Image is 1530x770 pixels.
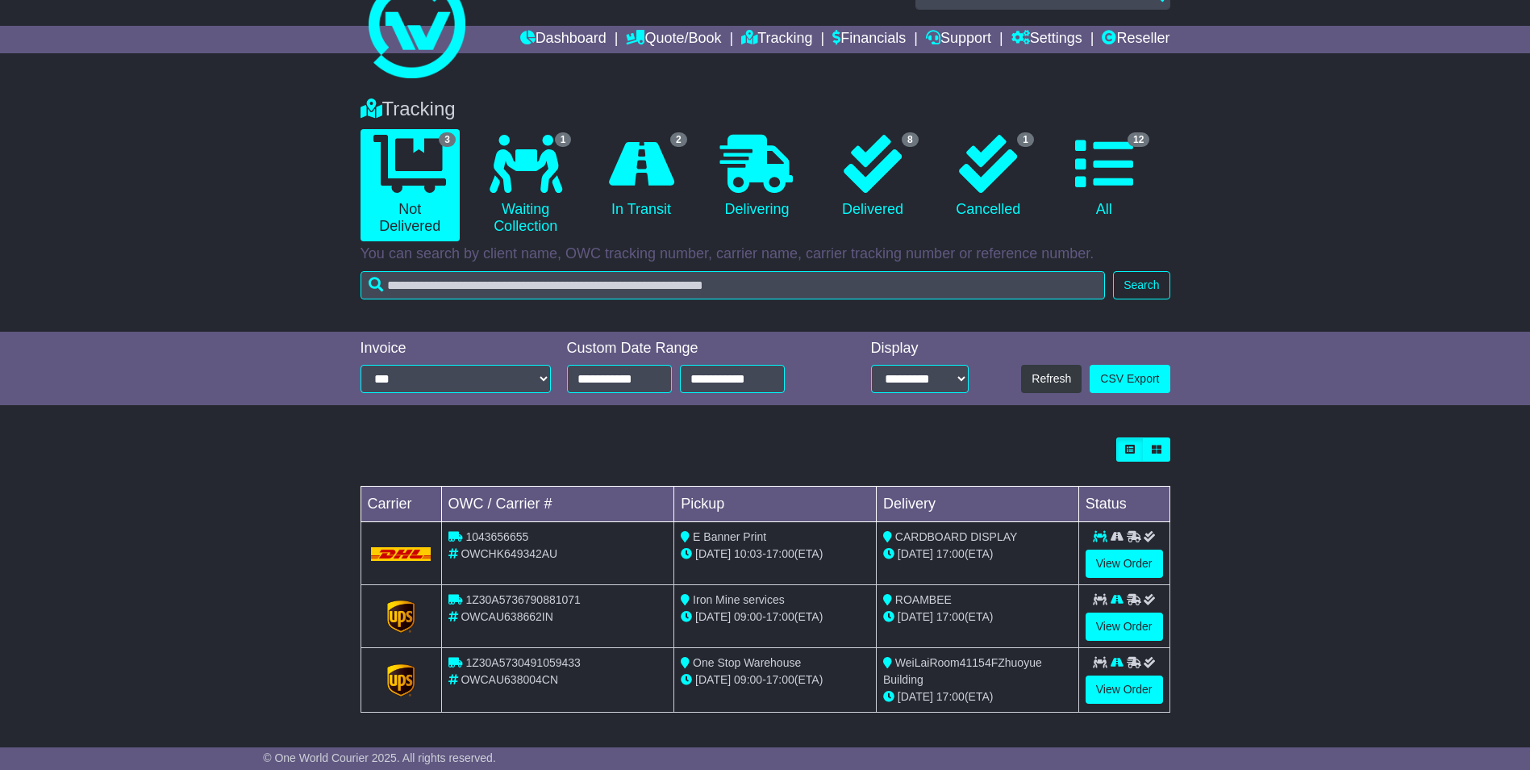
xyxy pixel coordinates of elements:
a: Support [926,26,991,53]
a: Settings [1011,26,1082,53]
div: - (ETA) [681,609,869,626]
span: OWCHK649342AU [461,547,557,560]
td: Status [1078,487,1169,522]
span: 10:03 [734,547,762,560]
span: 2 [670,132,687,147]
a: View Order [1086,613,1163,641]
div: (ETA) [883,609,1072,626]
p: You can search by client name, OWC tracking number, carrier name, carrier tracking number or refe... [361,245,1170,263]
span: © One World Courier 2025. All rights reserved. [263,751,496,764]
span: 17:00 [936,610,965,623]
span: 12 [1128,132,1149,147]
td: Delivery [876,487,1078,522]
a: 1 Waiting Collection [476,129,575,241]
span: Iron Mine services [693,593,785,606]
a: Dashboard [520,26,607,53]
span: [DATE] [898,690,933,703]
td: OWC / Carrier # [441,487,674,522]
img: GetCarrierServiceLogo [387,664,415,697]
a: Quote/Book [626,26,721,53]
span: 09:00 [734,673,762,686]
span: E Banner Print [693,530,766,543]
span: [DATE] [695,610,731,623]
span: CARDBOARD DISPLAY [895,530,1017,543]
a: 12 All [1054,129,1153,224]
div: - (ETA) [681,546,869,563]
span: 17:00 [936,547,965,560]
span: [DATE] [695,673,731,686]
a: Delivering [707,129,807,224]
a: CSV Export [1090,365,1169,393]
span: 1Z30A5736790881071 [465,593,580,606]
span: 3 [439,132,456,147]
span: WeiLaiRoom41154FZhuoyue Building [883,656,1042,686]
a: View Order [1086,550,1163,578]
span: [DATE] [695,547,731,560]
a: Reseller [1102,26,1169,53]
span: 17:00 [936,690,965,703]
div: Display [871,340,969,358]
img: GetCarrierServiceLogo [387,601,415,633]
span: OWCAU638004CN [461,673,558,686]
img: DHL.png [371,547,431,560]
a: Tracking [741,26,812,53]
span: 1 [1017,132,1034,147]
span: 17:00 [766,547,794,560]
span: One Stop Warehouse [693,656,801,669]
div: Invoice [361,340,551,358]
a: 3 Not Delivered [361,129,460,241]
div: Tracking [352,98,1178,121]
span: ROAMBEE [895,593,952,606]
a: Financials [832,26,906,53]
div: - (ETA) [681,672,869,688]
a: 8 Delivered [823,129,922,224]
span: 17:00 [766,673,794,686]
button: Search [1113,271,1169,299]
span: 17:00 [766,610,794,623]
span: 09:00 [734,610,762,623]
span: [DATE] [898,610,933,623]
div: (ETA) [883,688,1072,705]
a: View Order [1086,676,1163,704]
div: (ETA) [883,546,1072,563]
span: OWCAU638662IN [461,610,552,623]
a: 1 Cancelled [939,129,1038,224]
div: Custom Date Range [567,340,826,358]
a: 2 In Transit [591,129,690,224]
span: 8 [902,132,919,147]
span: 1Z30A5730491059433 [465,656,580,669]
span: 1043656655 [465,530,528,543]
button: Refresh [1021,365,1082,393]
span: [DATE] [898,547,933,560]
span: 1 [555,132,572,147]
td: Pickup [674,487,877,522]
td: Carrier [361,487,441,522]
